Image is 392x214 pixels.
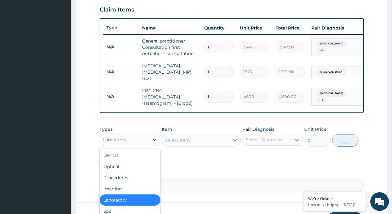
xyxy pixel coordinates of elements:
[308,22,376,34] th: Pair Diagnosis
[100,183,160,194] div: Imaging
[100,172,160,183] div: Procedures
[32,35,104,43] div: Chat with us now
[304,126,327,132] label: Unit Price
[139,84,201,109] td: FBC CBC-[MEDICAL_DATA] (Haemogram) - [Blood]
[242,126,274,132] label: Pair Diagnosis
[308,202,361,207] p: How may I help you today?
[139,35,201,60] td: General practitioner Consultation first outpatient consultation
[237,22,273,34] th: Unit Price
[273,22,308,34] th: Total Price
[317,90,346,97] span: [MEDICAL_DATA]
[103,66,139,78] td: N/A
[36,66,86,129] span: We're online!
[317,41,346,47] span: [MEDICAL_DATA]
[103,22,139,34] th: Type
[139,22,201,34] th: Name
[201,22,237,34] th: Quantity
[100,161,160,172] div: Optical
[100,169,364,174] label: Comment
[100,127,113,132] label: Types
[100,7,134,13] h3: Claim Items
[11,31,25,47] img: d_794563401_company_1708531726252_794563401
[162,126,172,132] label: Item
[165,137,190,143] div: Select Item
[317,97,326,103] span: + 1
[100,150,160,161] div: Dental
[139,60,201,84] td: [MEDICAL_DATA] [MEDICAL_DATA] (MP) RDT
[332,134,358,147] button: Add
[3,146,118,167] textarea: Type your message and hit 'Enter'
[308,196,361,201] div: We're Online!
[317,48,326,54] span: + 1
[103,41,139,53] td: N/A
[100,194,160,206] div: Laboratory
[246,137,282,143] div: Select Diagnosis
[103,137,127,143] div: Laboratory
[103,91,139,102] td: N/A
[102,3,117,18] div: Minimize live chat window
[317,69,346,75] span: [MEDICAL_DATA]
